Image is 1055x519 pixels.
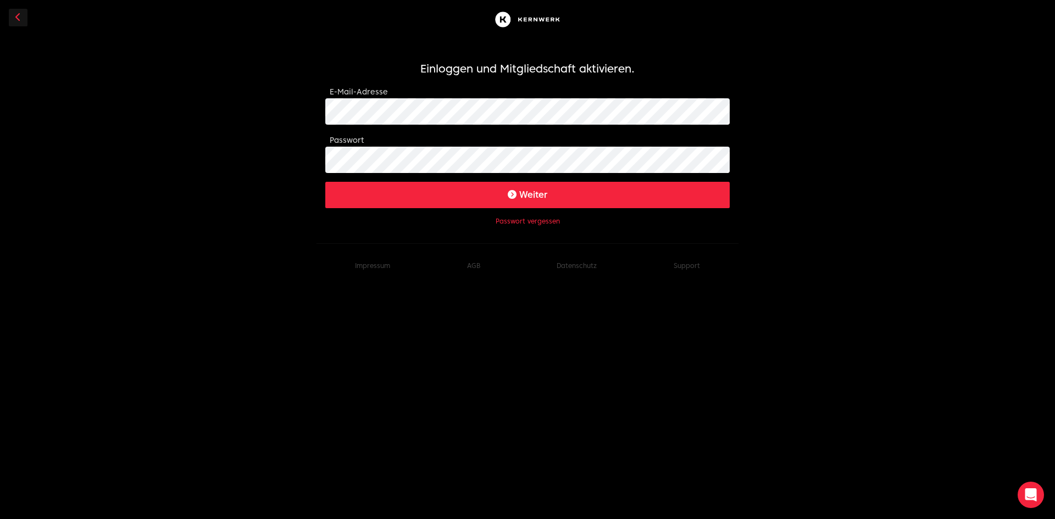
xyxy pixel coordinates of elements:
[1018,482,1044,508] div: Open Intercom Messenger
[330,87,388,96] label: E-Mail-Adresse
[467,261,480,270] a: AGB
[496,217,560,226] button: Passwort vergessen
[492,9,563,30] img: Kernwerk®
[557,261,597,270] a: Datenschutz
[325,182,730,208] button: Weiter
[330,136,364,144] label: Passwort
[674,261,700,270] button: Support
[355,261,390,270] a: Impressum
[325,61,730,76] h1: Einloggen und Mitgliedschaft aktivieren.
